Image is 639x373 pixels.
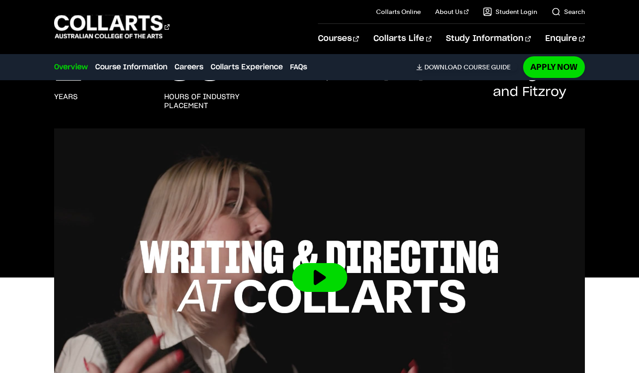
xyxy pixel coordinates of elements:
[552,7,585,16] a: Search
[54,62,88,73] a: Overview
[290,62,307,73] a: FAQs
[211,62,283,73] a: Collarts Experience
[376,7,421,16] a: Collarts Online
[483,7,537,16] a: Student Login
[446,24,531,54] a: Study Information
[523,56,585,77] a: Apply Now
[424,63,462,71] span: Download
[435,7,469,16] a: About Us
[54,92,78,101] h3: years
[545,24,584,54] a: Enquire
[164,49,225,85] p: 60
[416,63,518,71] a: DownloadCourse Guide
[54,14,170,40] div: Go to homepage
[95,62,167,73] a: Course Information
[318,24,359,54] a: Courses
[373,24,432,54] a: Collarts Life
[164,92,256,110] h3: hours of industry placement
[493,65,584,101] p: Collingwood and Fitzroy
[175,62,203,73] a: Careers
[54,49,83,85] p: 2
